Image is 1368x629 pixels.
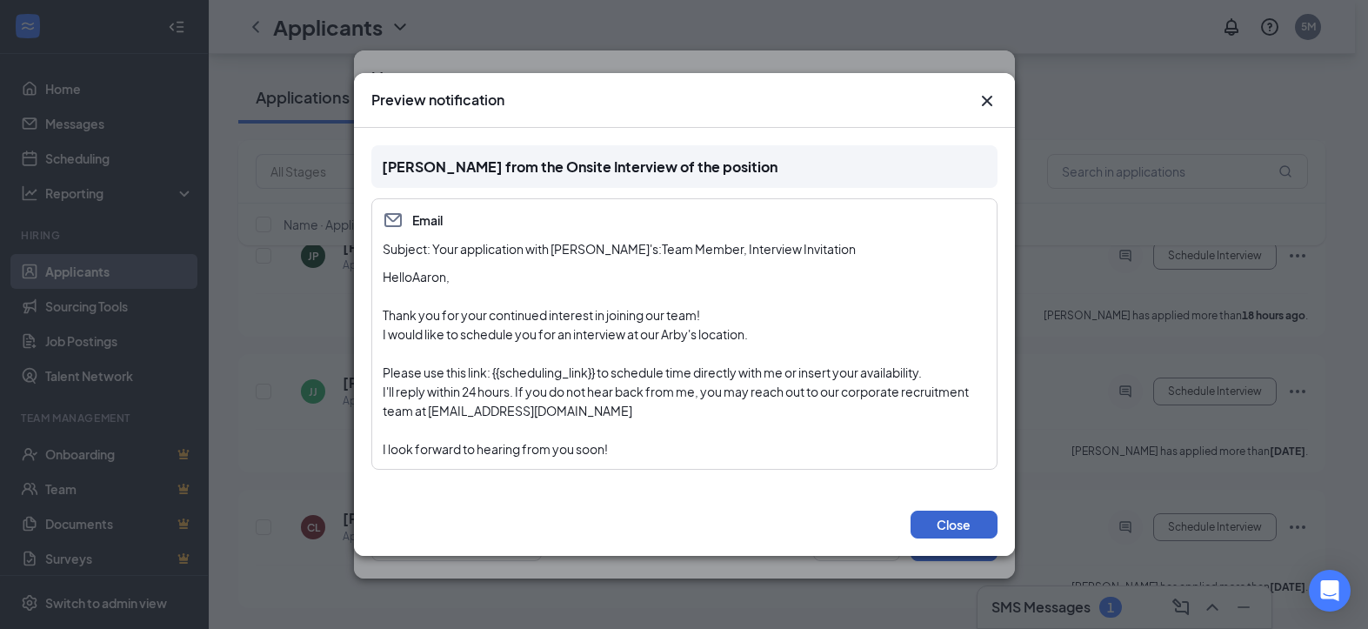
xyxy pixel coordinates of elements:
p: I'll reply within 24 hours. If you do not hear back from me, you may reach out to our corporate r... [383,382,986,420]
p: HelloAaron﻿, [383,267,986,286]
h3: Preview notification [371,90,504,110]
p: Thank you for your continued interest in joining our team! [383,305,986,325]
p: I would like to schedule you for an interview at our Arby's location. [383,325,986,344]
span: Email [412,211,443,230]
svg: Email [383,210,404,231]
button: Close [977,90,998,111]
p: Please use this link: {{scheduling_link}} to schedule time directly with me or insert your availa... [383,363,986,382]
span: Subject: Your application with [PERSON_NAME]'s:Team Member, Interview Invitation [383,241,856,257]
svg: Cross [977,90,998,111]
button: Close [911,511,998,539]
p: I look forward to hearing from you soon! [383,439,986,458]
div: Open Intercom Messenger [1309,570,1351,612]
span: [PERSON_NAME] from the Onsite Interview of the position [382,157,777,176]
